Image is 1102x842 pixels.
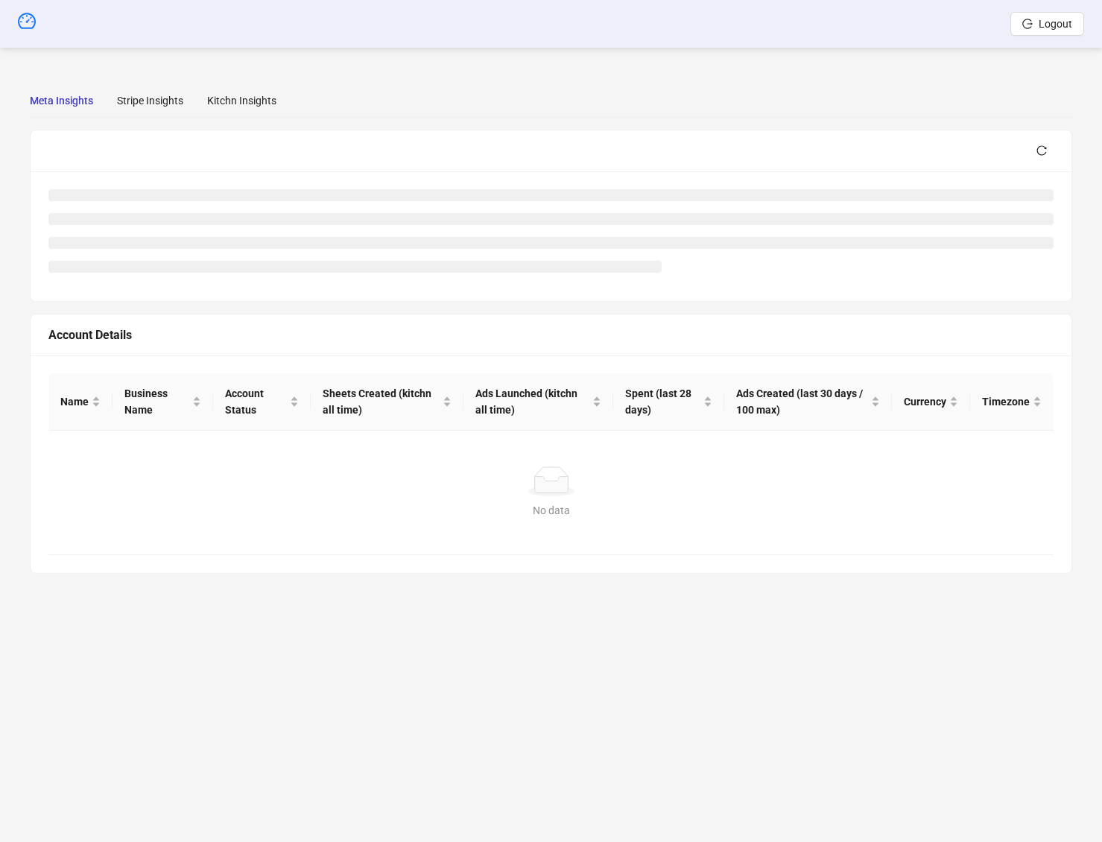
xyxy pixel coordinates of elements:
[207,92,276,109] div: Kitchn Insights
[225,385,287,418] span: Account Status
[892,373,970,431] th: Currency
[970,373,1054,431] th: Timezone
[323,385,439,418] span: Sheets Created (kitchn all time)
[60,393,89,410] span: Name
[625,385,700,418] span: Spent (last 28 days)
[982,393,1030,410] span: Timezone
[18,12,36,30] span: dashboard
[48,326,1054,344] div: Account Details
[1036,145,1047,156] span: reload
[30,92,93,109] div: Meta Insights
[904,393,946,410] span: Currency
[66,502,1036,519] div: No data
[475,385,590,418] span: Ads Launched (kitchn all time)
[124,385,189,418] span: Business Name
[117,92,183,109] div: Stripe Insights
[463,373,614,431] th: Ads Launched (kitchn all time)
[311,373,463,431] th: Sheets Created (kitchn all time)
[113,373,213,431] th: Business Name
[48,373,113,431] th: Name
[1039,18,1072,30] span: Logout
[1010,12,1084,36] button: Logout
[613,373,723,431] th: Spent (last 28 days)
[724,373,892,431] th: Ads Created (last 30 days / 100 max)
[1022,19,1033,29] span: logout
[736,385,868,418] span: Ads Created (last 30 days / 100 max)
[213,373,311,431] th: Account Status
